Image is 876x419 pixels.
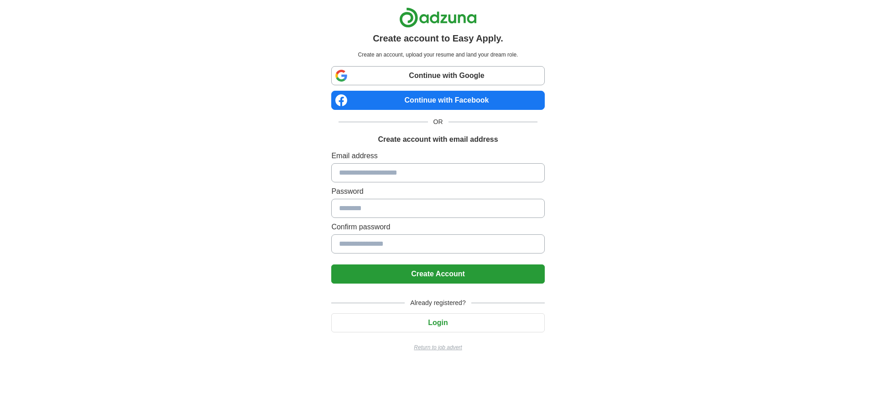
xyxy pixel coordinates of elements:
a: Continue with Google [331,66,544,85]
span: Already registered? [405,298,471,308]
img: Adzuna logo [399,7,477,28]
label: Email address [331,150,544,161]
label: Confirm password [331,222,544,233]
button: Login [331,313,544,332]
a: Return to job advert [331,343,544,352]
p: Create an account, upload your resume and land your dream role. [333,51,542,59]
h1: Create account with email address [378,134,498,145]
a: Login [331,319,544,326]
label: Password [331,186,544,197]
a: Continue with Facebook [331,91,544,110]
h1: Create account to Easy Apply. [373,31,503,45]
span: OR [428,117,448,127]
button: Create Account [331,264,544,284]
